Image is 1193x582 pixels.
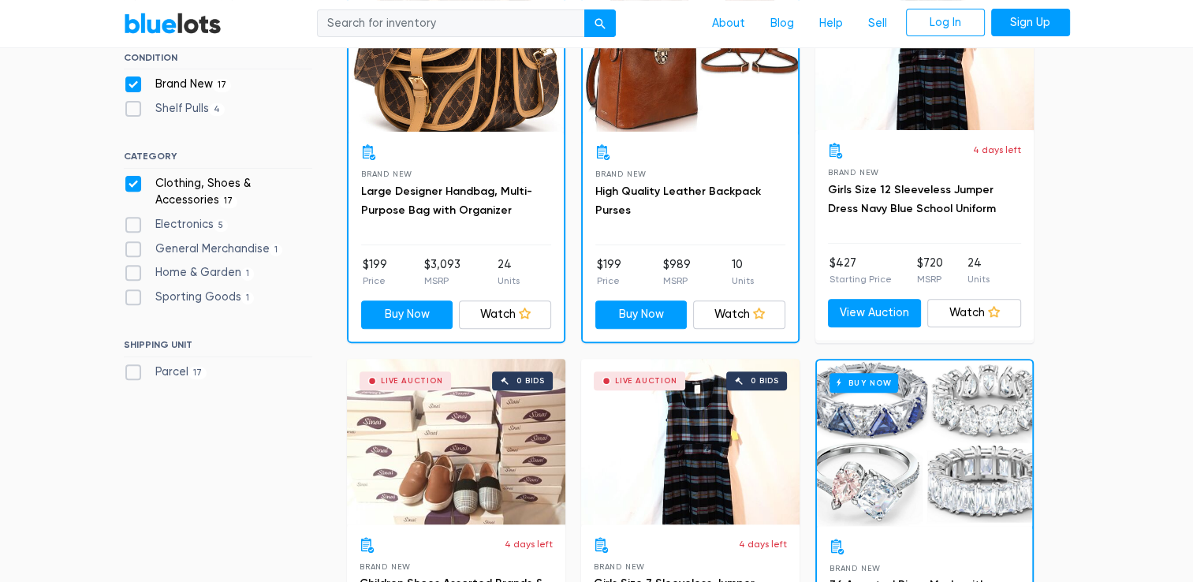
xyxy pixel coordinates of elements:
[219,196,238,208] span: 17
[124,76,232,93] label: Brand New
[363,274,387,288] p: Price
[595,185,761,217] a: High Quality Leather Backpack Purses
[927,299,1021,327] a: Watch
[124,12,222,35] a: BlueLots
[347,359,565,524] a: Live Auction 0 bids
[830,272,892,286] p: Starting Price
[807,9,856,39] a: Help
[209,103,226,116] span: 4
[662,274,690,288] p: MSRP
[459,300,551,329] a: Watch
[124,151,312,168] h6: CATEGORY
[124,289,255,306] label: Sporting Goods
[830,564,881,573] span: Brand New
[188,367,207,379] span: 17
[967,255,990,286] li: 24
[516,377,545,385] div: 0 bids
[828,168,879,177] span: Brand New
[124,241,283,258] label: General Merchandise
[124,52,312,69] h6: CONDITION
[361,300,453,329] a: Buy Now
[739,537,787,551] p: 4 days left
[363,256,387,288] li: $199
[856,9,900,39] a: Sell
[597,274,621,288] p: Price
[124,264,255,282] label: Home & Garden
[916,255,942,286] li: $720
[498,274,520,288] p: Units
[124,175,312,209] label: Clothing, Shoes & Accessories
[361,185,532,217] a: Large Designer Handbag, Multi-Purpose Bag with Organizer
[424,274,460,288] p: MSRP
[699,9,758,39] a: About
[916,272,942,286] p: MSRP
[828,299,922,327] a: View Auction
[270,244,283,256] span: 1
[828,183,996,215] a: Girls Size 12 Sleeveless Jumper Dress Navy Blue School Uniform
[693,300,785,329] a: Watch
[597,256,621,288] li: $199
[732,274,754,288] p: Units
[758,9,807,39] a: Blog
[505,537,553,551] p: 4 days left
[751,377,779,385] div: 0 bids
[991,9,1070,37] a: Sign Up
[817,360,1032,526] a: Buy Now
[124,216,229,233] label: Electronics
[381,377,443,385] div: Live Auction
[498,256,520,288] li: 24
[615,377,677,385] div: Live Auction
[213,79,232,91] span: 17
[830,255,892,286] li: $427
[581,359,800,524] a: Live Auction 0 bids
[732,256,754,288] li: 10
[124,364,207,381] label: Parcel
[662,256,690,288] li: $989
[214,219,229,232] span: 5
[424,256,460,288] li: $3,093
[360,562,411,571] span: Brand New
[124,100,226,118] label: Shelf Pulls
[594,562,645,571] span: Brand New
[906,9,985,37] a: Log In
[361,170,412,178] span: Brand New
[830,373,898,393] h6: Buy Now
[595,300,688,329] a: Buy Now
[317,9,585,38] input: Search for inventory
[967,272,990,286] p: Units
[973,143,1021,157] p: 4 days left
[595,170,647,178] span: Brand New
[124,339,312,356] h6: SHIPPING UNIT
[241,267,255,280] span: 1
[241,292,255,304] span: 1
